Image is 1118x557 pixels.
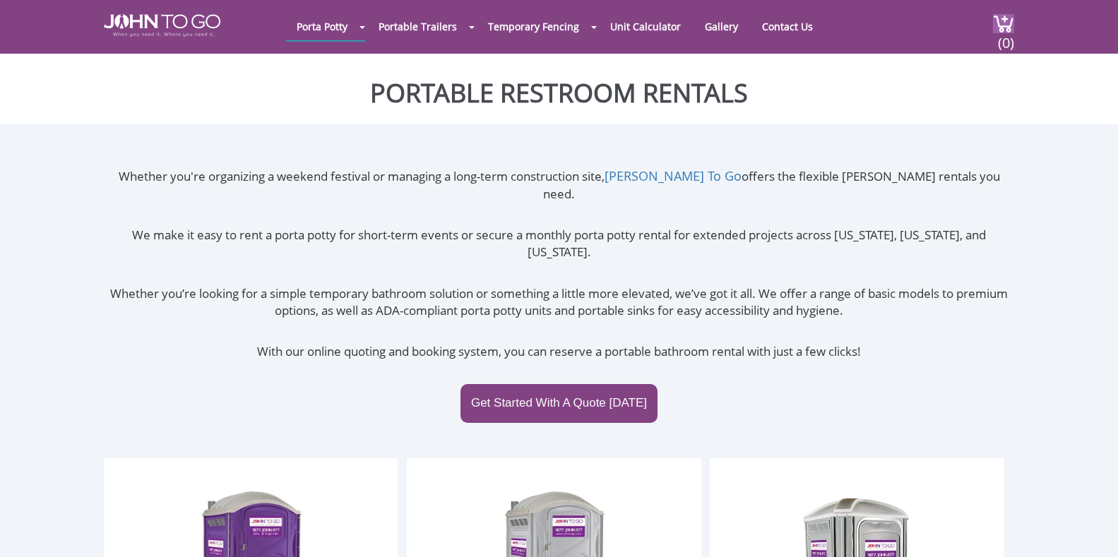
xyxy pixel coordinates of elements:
[104,14,220,37] img: JOHN to go
[1061,501,1118,557] button: Live Chat
[460,384,658,422] a: Get Started With A Quote [DATE]
[477,13,590,40] a: Temporary Fencing
[286,13,358,40] a: Porta Potty
[104,227,1014,261] p: We make it easy to rent a porta potty for short-term events or secure a monthly porta potty renta...
[751,13,823,40] a: Contact Us
[104,285,1014,320] p: Whether you’re looking for a simple temporary bathroom solution or something a little more elevat...
[997,22,1014,52] span: (0)
[104,167,1014,203] p: Whether you're organizing a weekend festival or managing a long-term construction site, offers th...
[605,167,742,184] a: [PERSON_NAME] To Go
[694,13,749,40] a: Gallery
[993,14,1014,33] img: cart a
[104,343,1014,360] p: With our online quoting and booking system, you can reserve a portable bathroom rental with just ...
[600,13,691,40] a: Unit Calculator
[368,13,468,40] a: Portable Trailers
